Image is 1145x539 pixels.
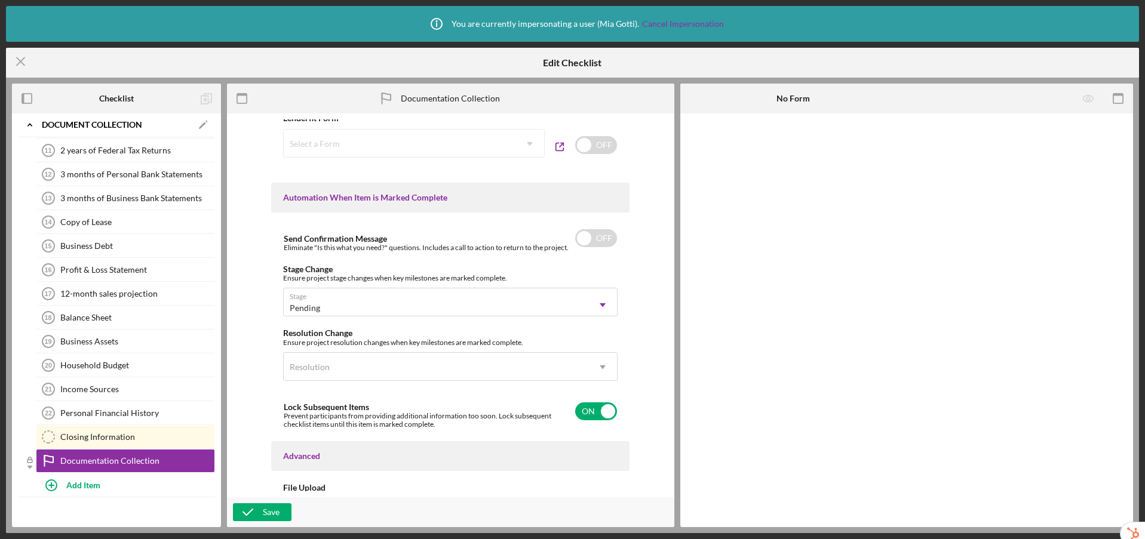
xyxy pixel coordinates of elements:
tspan: 16 [44,266,51,273]
a: Closing Information [36,425,215,449]
div: You are currently impersonating a user ( Mia Gotti ). [422,9,724,39]
div: Business Debt [60,241,214,251]
a: Cancel Impersonation [642,19,724,29]
a: 22Personal Financial History [36,401,215,425]
div: Balance Sheet [60,313,214,322]
tspan: 22 [45,409,52,417]
label: Lock Subsequent Items [284,402,369,412]
div: Income Sources [60,384,214,394]
b: No Form [776,94,810,103]
a: 16Profit & Loss Statement [36,258,215,282]
tspan: 21 [45,386,52,393]
b: Document Collection [42,121,142,128]
div: Ensure project resolution changes when key milestones are marked complete. [283,338,618,347]
a: 123 months of Personal Bank Statements [36,162,215,186]
label: Send Confirmation Message [284,233,387,244]
div: Ensure project stage changes when key milestones are marked complete. [283,274,618,282]
div: Stage Change [283,264,618,274]
div: Add Item [66,473,100,496]
div: Documentation Collection [401,94,500,103]
div: Automation When Item is Marked Complete [283,193,618,202]
tspan: 11 [44,147,51,154]
button: Add Item [36,473,215,497]
div: Copy of Lease [60,217,214,227]
tspan: 18 [44,314,51,321]
a: 18Balance Sheet [36,306,215,329]
h5: Edit Checklist [543,57,601,68]
a: 14Copy of Lease [36,210,215,234]
div: 3 months of Business Bank Statements [60,193,214,203]
div: Closing Information [60,432,214,442]
div: Documentation Collection [60,456,214,466]
tspan: 17 [44,290,51,297]
a: Documentation Collection [36,449,215,473]
div: Save [263,503,280,521]
div: Personal Financial History [60,408,214,418]
tspan: 13 [44,195,51,202]
div: Profit & Loss Statement [60,265,214,275]
a: 112 years of Federal Tax Returns [36,138,215,162]
div: Eliminate "Is this what you need?" questions. Includes a call to action to return to the project. [284,244,569,252]
b: Checklist [99,94,134,103]
tspan: 14 [44,218,52,226]
b: Lenderfit Form [283,113,339,123]
a: 1712-month sales projection [36,282,215,306]
div: Resolution [290,362,330,372]
tspan: 12 [44,171,51,178]
a: 133 months of Business Bank Statements [36,186,215,210]
button: Save [233,503,291,521]
div: 3 months of Personal Bank Statements [60,170,214,179]
div: Pending [290,303,320,313]
div: File Upload [283,483,618,492]
a: 19Business Assets [36,329,215,353]
div: 12-month sales projection [60,289,214,298]
div: Resolution Change [283,328,618,338]
div: Household Budget [60,361,214,370]
div: Business Assets [60,337,214,346]
a: 21Income Sources [36,377,215,401]
a: 15Business Debt [36,234,215,258]
tspan: 20 [45,362,52,369]
tspan: 19 [44,338,51,345]
div: Prevent participants from providing additional information too soon. Lock subsequent checklist it... [284,412,575,429]
div: 2 years of Federal Tax Returns [60,146,214,155]
a: 20Household Budget [36,353,215,377]
div: Advanced [283,451,618,461]
tspan: 15 [44,242,51,250]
